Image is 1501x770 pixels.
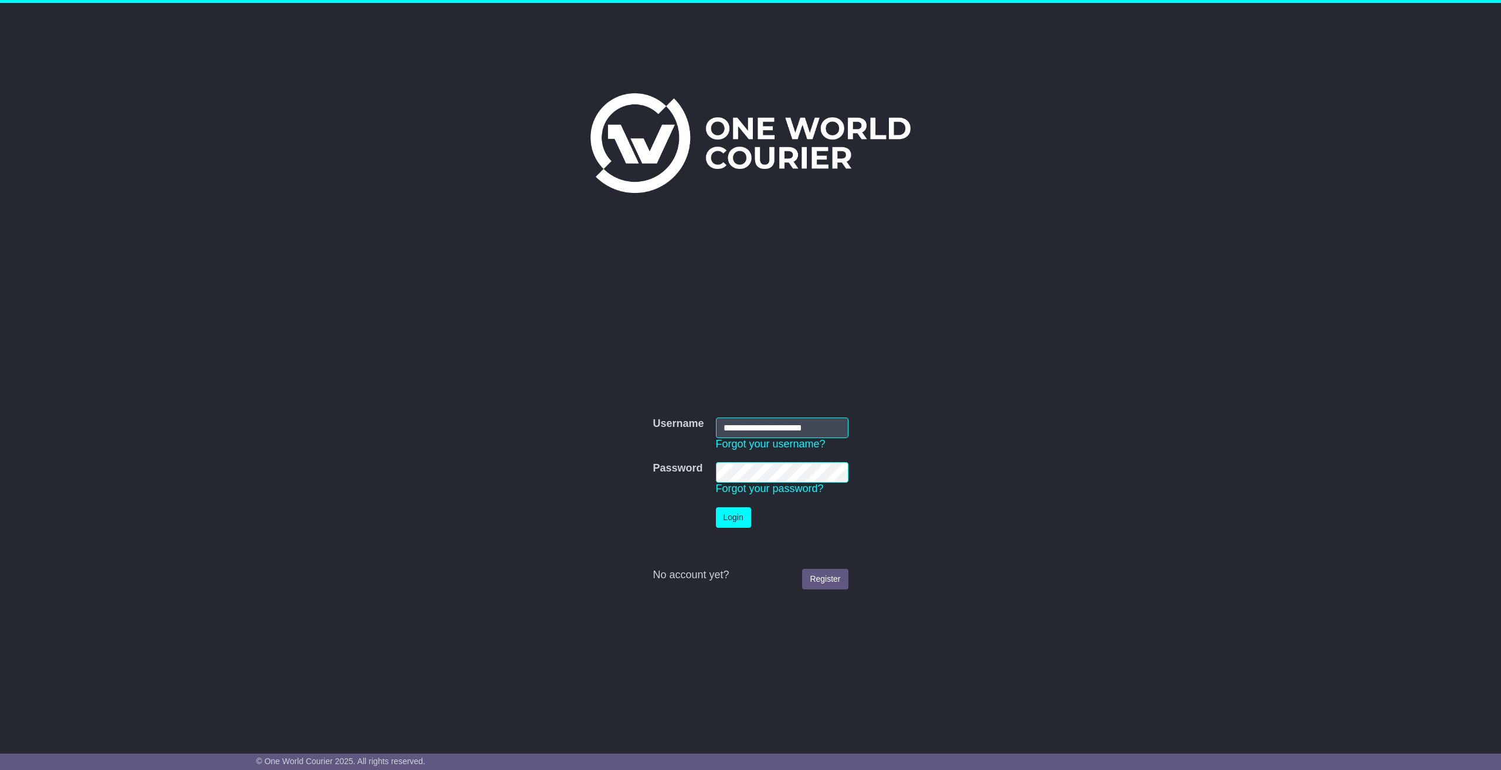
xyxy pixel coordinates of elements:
[802,569,848,589] a: Register
[716,507,751,528] button: Login
[256,757,426,766] span: © One World Courier 2025. All rights reserved.
[653,462,702,475] label: Password
[716,483,824,494] a: Forgot your password?
[716,438,826,450] a: Forgot your username?
[653,569,848,582] div: No account yet?
[653,418,704,430] label: Username
[590,93,911,193] img: One World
